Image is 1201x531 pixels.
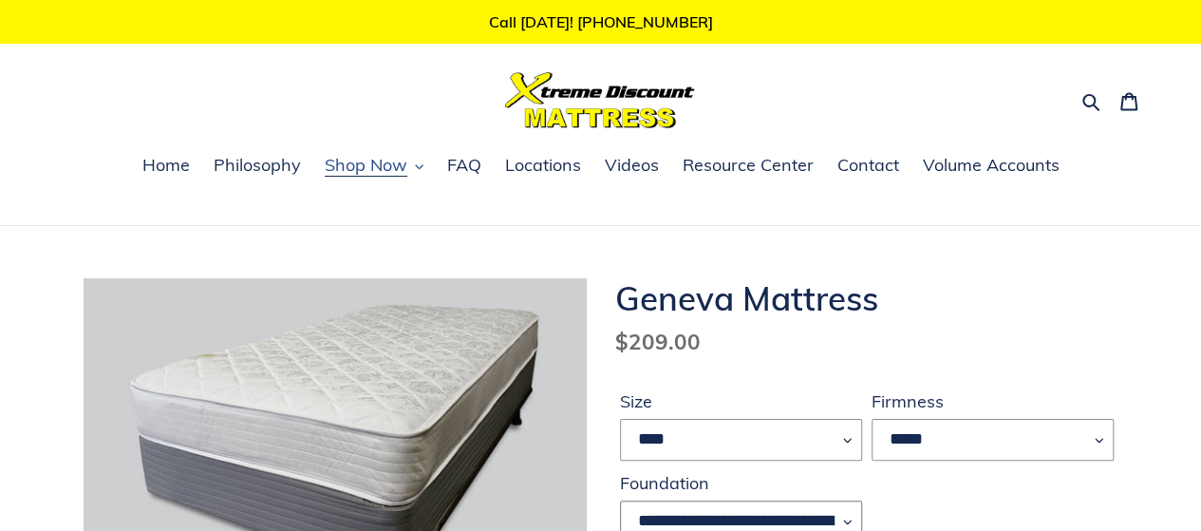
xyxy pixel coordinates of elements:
[673,152,823,180] a: Resource Center
[204,152,310,180] a: Philosophy
[615,278,1118,318] h1: Geneva Mattress
[837,154,899,177] span: Contact
[315,152,433,180] button: Shop Now
[142,154,190,177] span: Home
[214,154,301,177] span: Philosophy
[605,154,659,177] span: Videos
[828,152,909,180] a: Contact
[438,152,491,180] a: FAQ
[923,154,1060,177] span: Volume Accounts
[620,470,862,496] label: Foundation
[505,154,581,177] span: Locations
[447,154,481,177] span: FAQ
[505,72,695,128] img: Xtreme Discount Mattress
[620,389,862,414] label: Size
[683,154,814,177] span: Resource Center
[133,152,199,180] a: Home
[615,328,701,355] span: $209.00
[913,152,1069,180] a: Volume Accounts
[496,152,591,180] a: Locations
[872,389,1114,414] label: Firmness
[595,152,668,180] a: Videos
[325,154,407,177] span: Shop Now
